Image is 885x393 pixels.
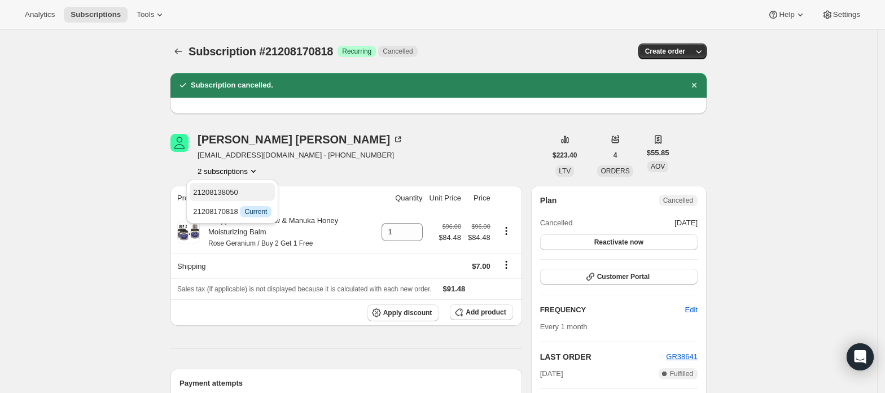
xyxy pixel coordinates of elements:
span: $84.48 [439,232,461,243]
button: 21208170818 InfoCurrent [190,202,275,220]
span: Help [779,10,794,19]
span: Recurring [342,47,371,56]
button: GR38641 [666,351,698,363]
span: Reactivate now [594,238,643,247]
span: ORDERS [601,167,629,175]
span: Fulfilled [670,369,693,378]
h2: Subscription cancelled. [191,80,273,91]
span: Subscriptions [71,10,121,19]
div: Whipped Bison Tallow & Manuka Honey Moisturizing Balm [200,215,375,249]
span: Analytics [25,10,55,19]
th: Unit Price [426,186,465,211]
span: Edit [685,304,698,316]
button: Product actions [497,225,515,237]
h2: Payment attempts [179,378,513,389]
span: [DATE] [540,368,563,379]
span: Tools [137,10,154,19]
span: 21208170818 [193,207,271,216]
button: $223.40 [546,147,584,163]
button: Settings [815,7,867,23]
span: Apply discount [383,308,432,317]
small: Rose Geranium / Buy 2 Get 1 Free [208,239,313,247]
span: 4 [614,151,617,160]
span: $91.48 [443,285,466,293]
span: [EMAIL_ADDRESS][DOMAIN_NAME] · [PHONE_NUMBER] [198,150,404,161]
span: Subscription #21208170818 [189,45,333,58]
button: 4 [607,147,624,163]
span: Customer Portal [597,272,650,281]
button: Product actions [198,165,259,177]
button: Tools [130,7,172,23]
button: Subscriptions [64,7,128,23]
button: Apply discount [367,304,439,321]
span: $55.85 [647,147,669,159]
img: product img [177,221,200,243]
th: Quantity [378,186,426,211]
span: 21208138050 [193,188,238,197]
button: Analytics [18,7,62,23]
span: $223.40 [553,151,577,160]
span: Every 1 month [540,322,588,331]
span: AOV [651,163,665,171]
span: Cancelled [663,196,693,205]
button: Dismiss notification [686,77,702,93]
button: Shipping actions [497,259,515,271]
span: [DATE] [674,217,698,229]
span: Sales tax (if applicable) is not displayed because it is calculated with each new order. [177,285,432,293]
small: $96.00 [442,223,461,230]
span: Cancelled [383,47,413,56]
span: Settings [833,10,860,19]
th: Price [465,186,494,211]
h2: LAST ORDER [540,351,667,363]
th: Product [170,186,378,211]
span: $7.00 [472,262,490,270]
span: $84.48 [468,232,490,243]
span: Current [244,207,267,216]
button: 21208138050 [190,183,275,201]
span: LTV [559,167,571,175]
span: Create order [645,47,685,56]
small: $96.00 [472,223,490,230]
th: Shipping [170,254,378,278]
button: Edit [678,301,704,319]
button: Customer Portal [540,269,698,285]
button: Reactivate now [540,234,698,250]
span: Cancelled [540,217,573,229]
button: Add product [450,304,512,320]
h2: Plan [540,195,557,206]
h2: FREQUENCY [540,304,685,316]
span: Vicki Nutt [170,134,189,152]
div: Open Intercom Messenger [847,343,874,370]
a: GR38641 [666,352,698,361]
span: Add product [466,308,506,317]
button: Subscriptions [170,43,186,59]
button: Help [761,7,812,23]
button: Create order [638,43,692,59]
div: [PERSON_NAME] [PERSON_NAME] [198,134,404,145]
